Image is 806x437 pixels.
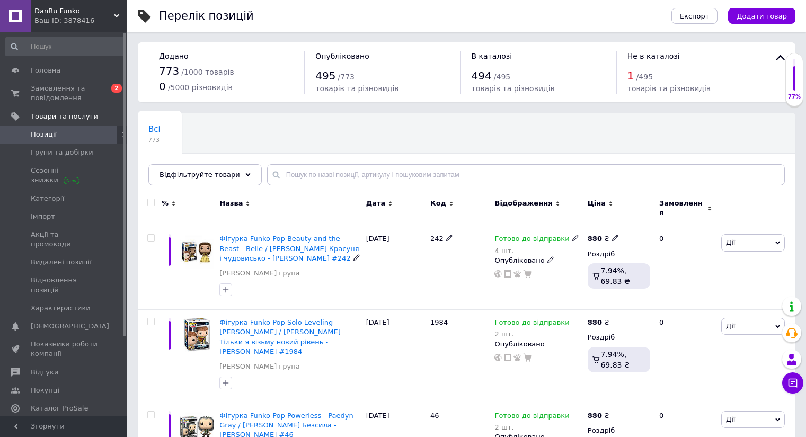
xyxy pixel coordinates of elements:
[786,93,803,101] div: 77%
[31,166,98,185] span: Сезонні знижки
[31,304,91,313] span: Характеристики
[31,340,98,359] span: Показники роботи компанії
[588,426,650,435] div: Роздріб
[728,8,795,24] button: Додати товар
[181,68,234,76] span: / 1000 товарів
[34,6,114,16] span: DanBu Funko
[219,318,341,355] a: Фігурка Funko Pop Solo Leveling - [PERSON_NAME] / [PERSON_NAME] Тільки я візьму новий рівень - [P...
[31,130,57,139] span: Позиції
[726,238,735,246] span: Дії
[31,194,64,203] span: Категорії
[219,235,359,262] a: Фігурка Funko Pop Beauty and the Beast - Belle / [PERSON_NAME] Красуня і чудовисько - [PERSON_NAM...
[366,199,386,208] span: Дата
[588,318,609,327] div: ₴
[659,199,705,218] span: Замовлення
[588,318,602,326] b: 880
[494,199,552,208] span: Відображення
[31,257,92,267] span: Видалені позиції
[267,164,785,185] input: Пошук по назві позиції, артикулу і пошуковим запитам
[494,412,569,423] span: Готово до відправки
[31,322,109,331] span: [DEMOGRAPHIC_DATA]
[31,112,98,121] span: Товари та послуги
[159,52,188,60] span: Додано
[148,124,161,134] span: Всі
[315,52,369,60] span: Опубліковано
[494,330,569,338] div: 2 шт.
[364,226,428,310] div: [DATE]
[430,235,444,243] span: 242
[782,372,803,394] button: Чат з покупцем
[494,256,582,265] div: Опубліковано
[588,235,602,243] b: 880
[653,226,719,310] div: 0
[726,322,735,330] span: Дії
[364,310,428,403] div: [DATE]
[494,235,569,246] span: Готово до відправки
[494,73,510,81] span: / 495
[159,80,166,93] span: 0
[159,65,179,77] span: 773
[600,266,630,286] span: 7.94%, 69.83 ₴
[494,318,569,329] span: Готово до відправки
[162,199,169,208] span: %
[180,318,214,352] img: Фигурка Funko Pop Solo Leveling - Yoo Jinho / Фанко Поп Поднятие уровня в одиночку - Йу Джин Хо #...
[31,84,98,103] span: Замовлення та повідомлення
[219,269,299,278] a: [PERSON_NAME] група
[627,52,680,60] span: Не в каталозі
[636,73,653,81] span: / 495
[31,404,88,413] span: Каталог ProSale
[315,84,398,93] span: товарів та різновидів
[627,69,634,82] span: 1
[31,148,93,157] span: Групи та добірки
[31,386,59,395] span: Покупці
[588,234,619,244] div: ₴
[653,310,719,403] div: 0
[31,212,55,221] span: Імпорт
[160,171,240,179] span: Відфільтруйте товари
[159,11,254,22] div: Перелік позицій
[588,411,609,421] div: ₴
[600,350,630,369] span: 7.94%, 69.83 ₴
[494,340,582,349] div: Опубліковано
[680,12,710,20] span: Експорт
[219,199,243,208] span: Назва
[31,275,98,295] span: Відновлення позицій
[430,318,448,326] span: 1984
[737,12,787,20] span: Додати товар
[472,84,555,93] span: товарів та різновидів
[34,16,127,25] div: Ваш ID: 3878416
[588,199,606,208] span: Ціна
[627,84,711,93] span: товарів та різновидів
[430,412,439,420] span: 46
[726,415,735,423] span: Дії
[588,412,602,420] b: 880
[31,230,98,249] span: Акції та промокоди
[494,247,579,255] div: 4 шт.
[180,234,214,268] img: Фигурка Funko Pop Beauty and the Beast - Belle / Фанко Поп Красавица и чудовище - Белль #242
[111,84,122,93] span: 2
[168,83,233,92] span: / 5000 різновидів
[671,8,718,24] button: Експорт
[315,69,335,82] span: 495
[5,37,125,56] input: Пошук
[31,66,60,75] span: Головна
[588,249,650,259] div: Роздріб
[338,73,355,81] span: / 773
[588,333,650,342] div: Роздріб
[430,199,446,208] span: Код
[472,52,512,60] span: В каталозі
[148,136,161,144] span: 773
[472,69,492,82] span: 494
[31,368,58,377] span: Відгуки
[494,423,569,431] div: 2 шт.
[219,362,299,371] a: [PERSON_NAME] група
